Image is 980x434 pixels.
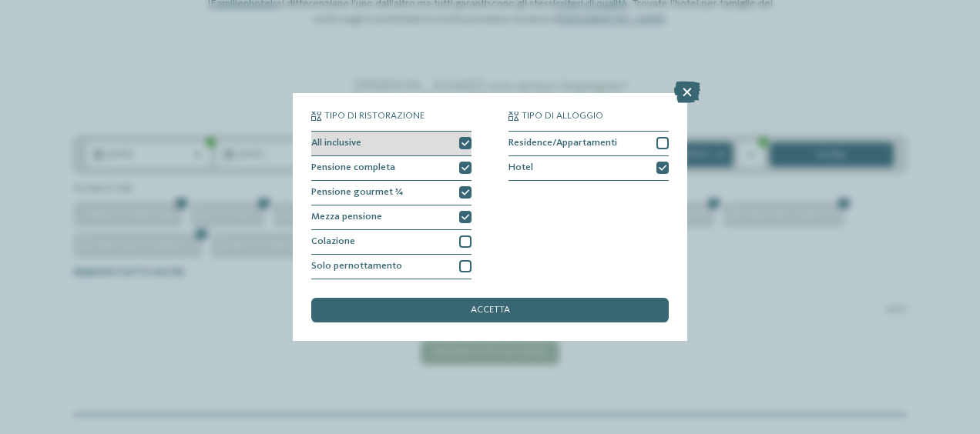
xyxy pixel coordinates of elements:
span: Solo pernottamento [311,262,402,272]
span: Mezza pensione [311,212,382,222]
span: Colazione [311,237,355,247]
span: Residence/Appartamenti [508,139,617,149]
span: All inclusive [311,139,361,149]
span: Pensione gourmet ¾ [311,188,403,198]
span: Hotel [508,163,533,173]
span: Tipo di ristorazione [324,112,425,122]
span: accetta [471,305,510,315]
span: Tipo di alloggio [522,112,603,122]
span: Pensione completa [311,163,395,173]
